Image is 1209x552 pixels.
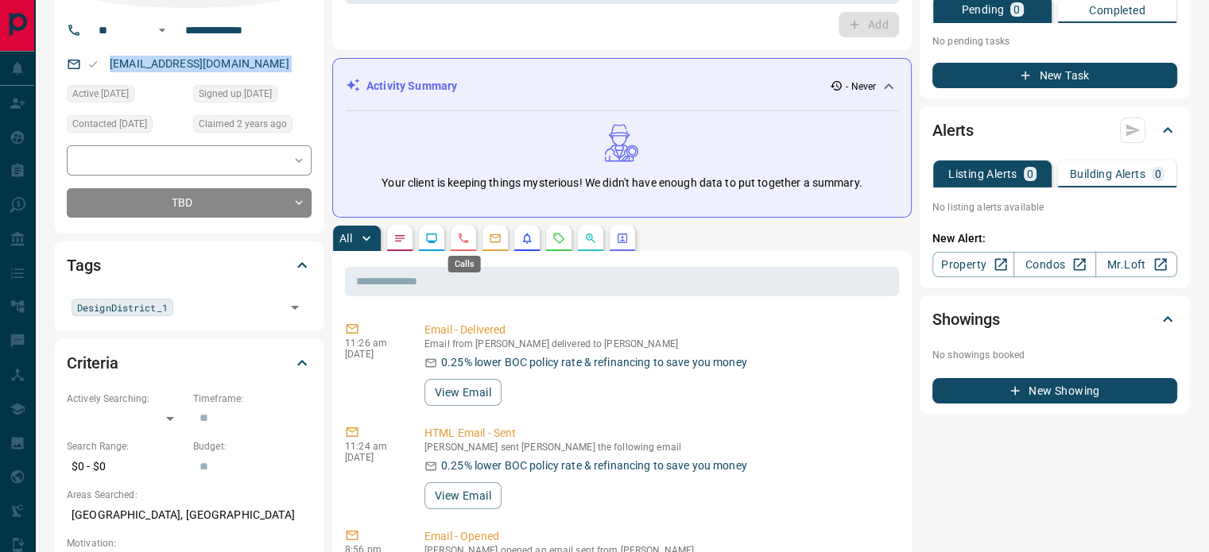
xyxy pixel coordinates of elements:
div: Criteria [67,344,312,382]
p: Actively Searching: [67,392,185,406]
p: Email - Opened [424,528,893,545]
p: 11:26 am [345,338,401,349]
p: Completed [1089,5,1145,16]
p: - Never [846,79,876,94]
p: $0 - $0 [67,454,185,480]
svg: Calls [457,232,470,245]
a: [EMAIL_ADDRESS][DOMAIN_NAME] [110,57,289,70]
p: 0 [1027,168,1033,179]
svg: Emails [489,232,502,245]
button: Open [153,21,172,40]
p: Search Range: [67,439,185,454]
p: [PERSON_NAME] sent [PERSON_NAME] the following email [424,442,893,453]
svg: Agent Actions [616,232,629,245]
p: 0.25% lower BOC policy rate & refinancing to save you money [441,457,747,474]
button: New Showing [932,378,1177,403]
div: Alerts [932,111,1177,149]
svg: Opportunities [584,232,597,245]
div: Tue Sep 20 2022 [67,115,185,137]
a: Condos [1013,252,1095,277]
button: View Email [424,482,502,509]
p: Pending [961,4,1004,15]
a: Property [932,252,1014,277]
p: [DATE] [345,349,401,360]
p: Listing Alerts [948,168,1017,179]
div: Showings [932,300,1177,338]
div: Mon Sep 19 2022 [193,85,312,107]
h2: Alerts [932,118,974,143]
a: Mr.Loft [1095,252,1177,277]
p: Budget: [193,439,312,454]
p: Email from [PERSON_NAME] delivered to [PERSON_NAME] [424,338,893,349]
svg: Listing Alerts [521,232,533,245]
button: Open [284,296,306,318]
div: Activity Summary- Never [346,71,898,101]
h2: Showings [932,307,1000,332]
p: No showings booked [932,348,1177,362]
svg: Requests [552,232,565,245]
div: Mon Sep 19 2022 [67,85,185,107]
svg: Email Valid [87,59,99,70]
button: View Email [424,379,502,406]
p: No pending tasks [932,29,1177,53]
p: No listing alerts available [932,200,1177,214]
svg: Notes [393,232,406,245]
div: Tags [67,246,312,284]
p: [DATE] [345,452,401,463]
p: Email - Delivered [424,322,893,338]
p: 0 [1013,4,1020,15]
p: HTML Email - Sent [424,425,893,442]
p: New Alert: [932,230,1177,247]
div: Mon Sep 19 2022 [193,115,312,137]
span: Claimed 2 years ago [199,116,287,132]
p: 0 [1155,168,1161,179]
h2: Tags [67,253,100,278]
h2: Criteria [67,350,118,376]
p: Building Alerts [1070,168,1145,179]
span: Signed up [DATE] [199,86,272,102]
p: Motivation: [67,536,312,550]
span: Active [DATE] [72,86,129,102]
div: TBD [67,188,312,218]
span: DesignDistrict_1 [77,299,168,315]
p: [GEOGRAPHIC_DATA], [GEOGRAPHIC_DATA] [67,502,312,528]
p: Areas Searched: [67,488,312,502]
p: Activity Summary [366,78,457,95]
button: New Task [932,63,1177,88]
p: Timeframe: [193,392,312,406]
p: All [339,233,352,244]
span: Contacted [DATE] [72,116,147,132]
p: Your client is keeping things mysterious! We didn't have enough data to put together a summary. [382,175,862,191]
svg: Lead Browsing Activity [425,232,438,245]
div: Calls [448,256,481,272]
p: 0.25% lower BOC policy rate & refinancing to save you money [441,354,747,371]
p: 11:24 am [345,441,401,452]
